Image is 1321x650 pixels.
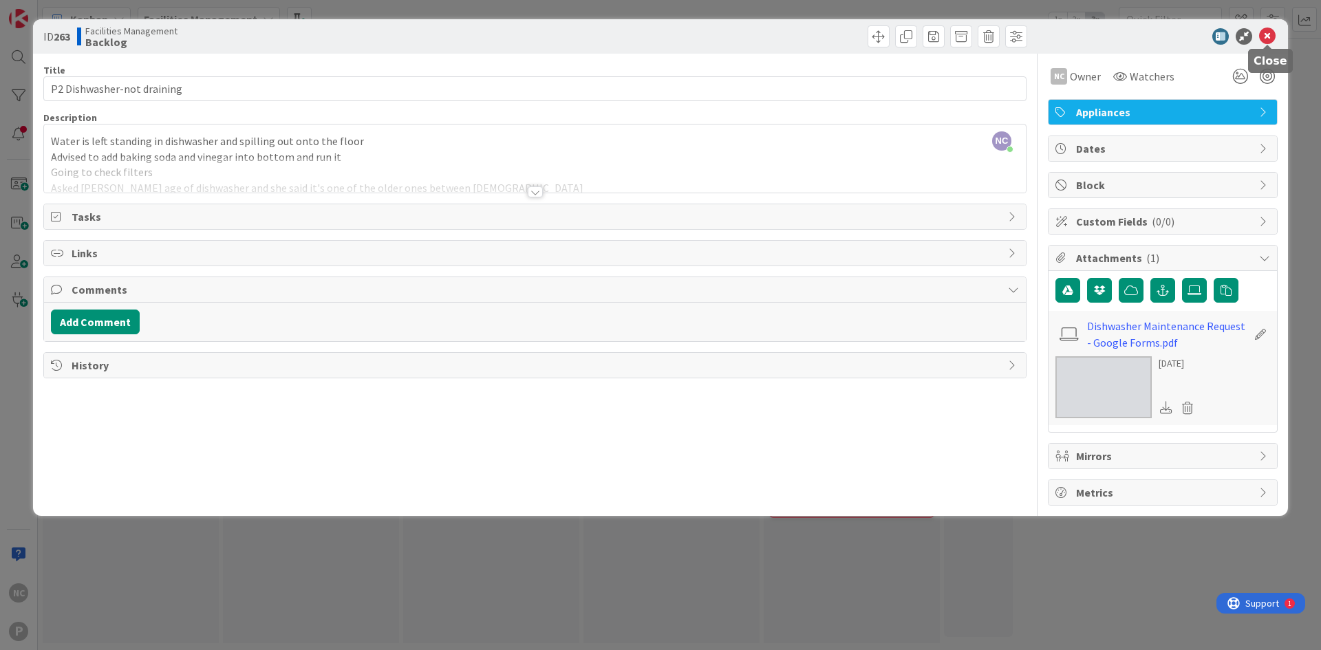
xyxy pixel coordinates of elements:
[72,208,1001,225] span: Tasks
[72,357,1001,373] span: History
[1159,356,1199,371] div: [DATE]
[1087,318,1247,351] a: Dishwasher Maintenance Request - Google Forms.pdf
[1254,54,1287,67] h5: Close
[1076,484,1252,501] span: Metrics
[1070,68,1101,85] span: Owner
[43,28,70,45] span: ID
[1076,448,1252,464] span: Mirrors
[1159,399,1174,417] div: Download
[1076,140,1252,157] span: Dates
[1130,68,1174,85] span: Watchers
[72,281,1001,298] span: Comments
[72,245,1001,261] span: Links
[43,76,1027,101] input: type card name here...
[1146,251,1159,265] span: ( 1 )
[1076,250,1252,266] span: Attachments
[1152,215,1174,228] span: ( 0/0 )
[51,149,1019,165] p: Advised to add baking soda and vinegar into bottom and run it
[72,6,75,17] div: 1
[51,133,1019,149] p: Water is left standing in dishwasher and spilling out onto the floor
[43,111,97,124] span: Description
[54,30,70,43] b: 263
[85,25,178,36] span: Facilities Management
[51,310,140,334] button: Add Comment
[1076,177,1252,193] span: Block
[992,131,1011,151] span: NC
[1051,68,1067,85] div: NC
[85,36,178,47] b: Backlog
[1076,104,1252,120] span: Appliances
[43,64,65,76] label: Title
[29,2,63,19] span: Support
[1076,213,1252,230] span: Custom Fields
